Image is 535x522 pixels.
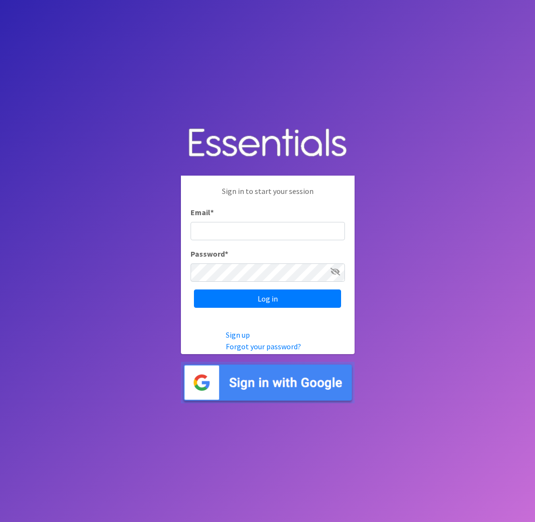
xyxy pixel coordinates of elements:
input: Log in [194,289,341,308]
label: Email [191,206,214,218]
label: Password [191,248,228,260]
a: Sign up [226,330,250,340]
p: Sign in to start your session [191,185,345,206]
img: Human Essentials [181,119,355,168]
abbr: required [210,207,214,217]
img: Sign in with Google [181,362,355,404]
a: Forgot your password? [226,342,301,351]
abbr: required [225,249,228,259]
